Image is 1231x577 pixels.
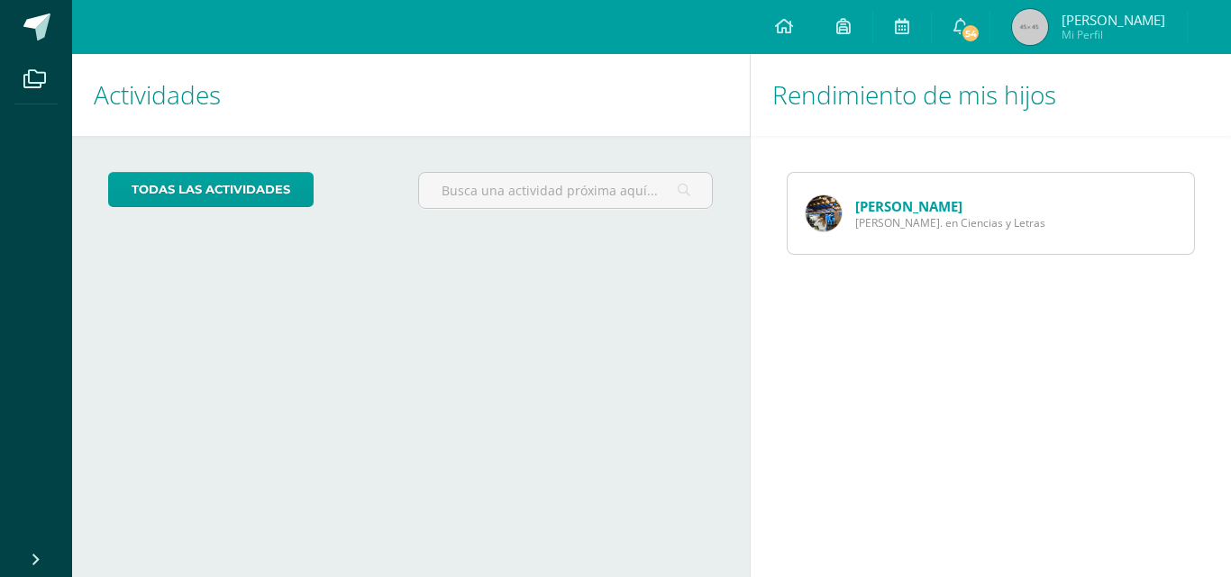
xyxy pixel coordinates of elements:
span: Mi Perfil [1062,27,1165,42]
a: todas las Actividades [108,172,314,207]
h1: Rendimiento de mis hijos [772,54,1210,136]
input: Busca una actividad próxima aquí... [419,173,713,208]
span: [PERSON_NAME]. en Ciencias y Letras [855,215,1045,230]
img: fcc6c23329db733815b417964f52c173.png [806,195,842,231]
span: [PERSON_NAME] [1062,11,1165,29]
img: 45x45 [1012,9,1048,45]
span: 54 [961,23,980,43]
a: [PERSON_NAME] [855,197,962,215]
h1: Actividades [94,54,728,136]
